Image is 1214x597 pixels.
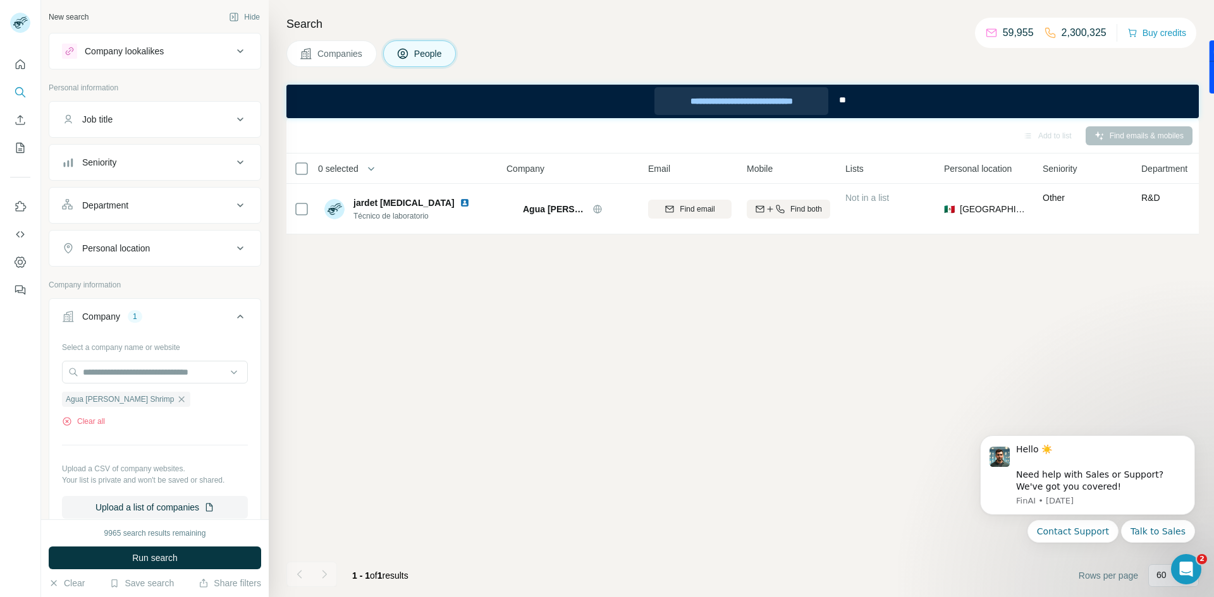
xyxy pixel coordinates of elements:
[845,162,864,175] span: Lists
[460,198,470,208] img: LinkedIn logo
[1197,554,1207,564] span: 2
[49,577,85,589] button: Clear
[1062,25,1107,40] p: 2,300,325
[85,45,164,57] div: Company lookalikes
[220,8,269,27] button: Hide
[1127,24,1186,42] button: Buy credits
[62,496,248,519] button: Upload a list of companies
[49,147,261,178] button: Seniority
[10,195,30,218] button: Use Surfe on LinkedIn
[62,416,105,427] button: Clear all
[82,242,150,255] div: Personal location
[62,474,248,486] p: Your list is private and won't be saved or shared.
[944,162,1012,175] span: Personal location
[353,196,455,209] span: jardet [MEDICAL_DATA]
[286,85,1199,118] iframe: Banner
[352,570,370,581] span: 1 - 1
[352,570,408,581] span: results
[960,203,1027,215] span: [GEOGRAPHIC_DATA]
[747,200,830,219] button: Find both
[49,279,261,291] p: Company information
[353,210,475,222] span: Técnico de laboratorio
[318,162,359,175] span: 0 selected
[648,162,670,175] span: Email
[1003,25,1034,40] p: 59,955
[1141,193,1160,203] span: R&D
[506,207,517,211] img: Logo of Agua Blanca Shrimp
[10,136,30,159] button: My lists
[648,200,732,219] button: Find email
[506,162,544,175] span: Company
[49,190,261,220] button: Department
[1171,554,1201,584] iframe: Intercom live chat
[1043,162,1077,175] span: Seniority
[10,81,30,104] button: Search
[377,570,383,581] span: 1
[199,577,261,589] button: Share filters
[286,15,1199,33] h4: Search
[324,199,345,219] img: Avatar
[944,203,955,215] span: 🇲🇽
[66,394,174,405] span: Agua [PERSON_NAME] Shrimp
[82,310,120,323] div: Company
[10,279,30,301] button: Feedback
[62,337,248,353] div: Select a company name or website
[82,113,113,126] div: Job title
[49,82,261,93] p: Personal information
[104,528,206,539] div: 9965 search results remaining
[132,552,178,564] span: Run search
[317,47,364,60] span: Companies
[790,203,822,215] span: Find both
[1141,162,1187,175] span: Department
[49,301,261,337] button: Company1
[10,109,30,131] button: Enrich CSV
[1043,193,1065,203] span: Other
[128,311,142,322] div: 1
[10,223,30,246] button: Use Surfe API
[82,199,128,212] div: Department
[49,11,89,23] div: New search
[523,203,586,215] span: Agua [PERSON_NAME] Shrimp
[49,233,261,263] button: Personal location
[961,419,1214,591] iframe: Intercom notifications message
[845,193,889,203] span: Not in a list
[82,156,116,169] div: Seniority
[747,162,773,175] span: Mobile
[10,251,30,274] button: Dashboard
[109,577,174,589] button: Save search
[49,104,261,135] button: Job title
[414,47,443,60] span: People
[49,546,261,569] button: Run search
[10,53,30,76] button: Quick start
[680,203,714,215] span: Find email
[370,570,377,581] span: of
[62,463,248,474] p: Upload a CSV of company websites.
[49,36,261,66] button: Company lookalikes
